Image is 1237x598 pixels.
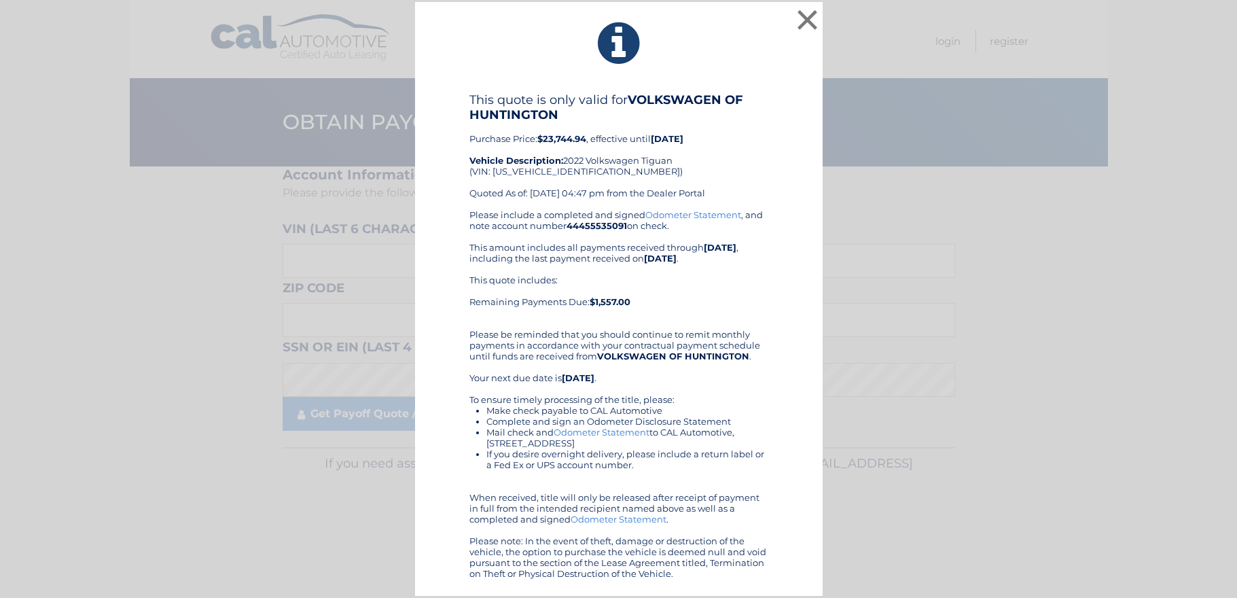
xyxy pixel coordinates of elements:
[794,6,821,33] button: ×
[651,133,683,144] b: [DATE]
[537,133,586,144] b: $23,744.94
[469,155,563,166] strong: Vehicle Description:
[562,372,594,383] b: [DATE]
[704,242,736,253] b: [DATE]
[644,253,677,264] b: [DATE]
[486,448,768,470] li: If you desire overnight delivery, please include a return label or a Fed Ex or UPS account number.
[469,275,768,318] div: This quote includes: Remaining Payments Due:
[469,209,768,579] div: Please include a completed and signed , and note account number on check. This amount includes al...
[571,514,666,525] a: Odometer Statement
[486,416,768,427] li: Complete and sign an Odometer Disclosure Statement
[486,405,768,416] li: Make check payable to CAL Automotive
[590,296,630,307] b: $1,557.00
[597,351,749,362] b: VOLKSWAGEN OF HUNTINGTON
[469,92,768,209] div: Purchase Price: , effective until 2022 Volkswagen Tiguan (VIN: [US_VEHICLE_IDENTIFICATION_NUMBER]...
[554,427,649,438] a: Odometer Statement
[645,209,741,220] a: Odometer Statement
[486,427,768,448] li: Mail check and to CAL Automotive, [STREET_ADDRESS]
[469,92,743,122] b: VOLKSWAGEN OF HUNTINGTON
[567,220,627,231] b: 44455535091
[469,92,768,122] h4: This quote is only valid for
